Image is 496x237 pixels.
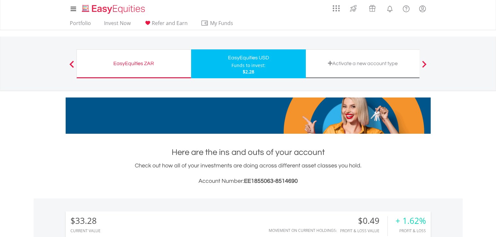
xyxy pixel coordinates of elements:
[232,62,265,69] div: Funds to invest:
[329,2,344,12] a: AppsGrid
[66,147,431,158] h1: Here are the ins and outs of your account
[102,20,133,30] a: Invest Now
[395,229,426,233] div: Profit & Loss
[414,2,431,16] a: My Profile
[382,2,398,14] a: Notifications
[363,2,382,13] a: Vouchers
[141,20,190,30] a: Refer and Earn
[348,3,359,13] img: thrive-v2.svg
[340,229,387,233] div: Profit & Loss Value
[70,216,101,225] div: $33.28
[152,20,188,27] span: Refer and Earn
[67,20,94,30] a: Portfolio
[244,178,298,184] span: EE1855063-8514690
[79,2,148,14] a: Home page
[81,4,148,14] img: EasyEquities_Logo.png
[310,59,416,68] div: Activate a new account type
[269,228,337,233] div: Movement on Current Holdings:
[243,69,254,75] span: $2.28
[66,177,431,186] h3: Account Number:
[367,3,378,13] img: vouchers-v2.svg
[81,59,187,68] div: EasyEquities ZAR
[195,53,302,62] div: EasyEquities USD
[70,229,101,233] div: CURRENT VALUE
[66,161,431,186] div: Check out how all of your investments are doing across different asset classes you hold.
[340,216,387,225] div: $0.49
[333,5,340,12] img: grid-menu-icon.svg
[395,216,426,225] div: + 1.62%
[201,19,243,27] span: My Funds
[398,2,414,14] a: FAQ's and Support
[66,97,431,134] img: EasyMortage Promotion Banner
